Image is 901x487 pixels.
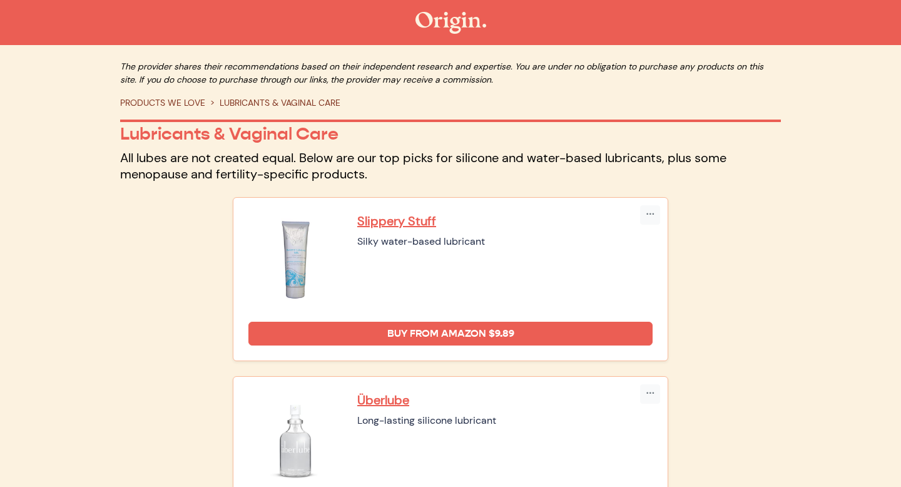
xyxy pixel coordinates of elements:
li: LUBRICANTS & VAGINAL CARE [205,96,340,110]
p: Lubricants & Vaginal Care [120,123,781,145]
a: PRODUCTS WE LOVE [120,97,205,108]
p: All lubes are not created equal. Below are our top picks for silicone and water-based lubricants,... [120,150,781,182]
a: Überlube [357,392,653,408]
div: Silky water-based lubricant [357,234,653,249]
p: The provider shares their recommendations based on their independent research and expertise. You ... [120,60,781,86]
a: Buy from Amazon $9.89 [248,322,653,346]
img: The Origin Shop [415,12,486,34]
a: Slippery Stuff [357,213,653,229]
img: Slippery Stuff [248,213,342,307]
div: Long-lasting silicone lubricant [357,413,653,428]
img: Überlube [248,392,342,486]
